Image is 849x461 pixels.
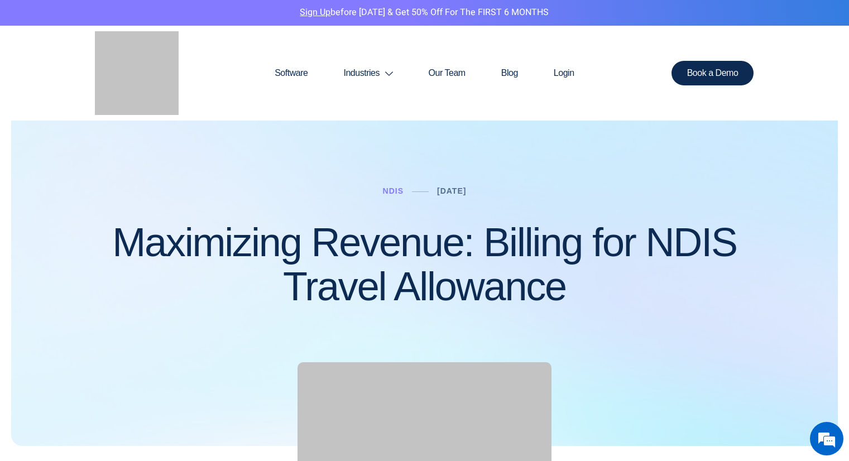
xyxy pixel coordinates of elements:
[411,46,483,100] a: Our Team
[8,6,841,20] p: before [DATE] & Get 50% Off for the FIRST 6 MONTHS
[325,46,410,100] a: Industries
[257,46,325,100] a: Software
[95,220,754,309] h1: Maximizing Revenue: Billing for NDIS Travel Allowance
[383,186,404,195] a: NDIS
[687,69,738,78] span: Book a Demo
[671,61,754,85] a: Book a Demo
[483,46,536,100] a: Blog
[300,6,330,19] a: Sign Up
[437,186,466,195] a: [DATE]
[536,46,592,100] a: Login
